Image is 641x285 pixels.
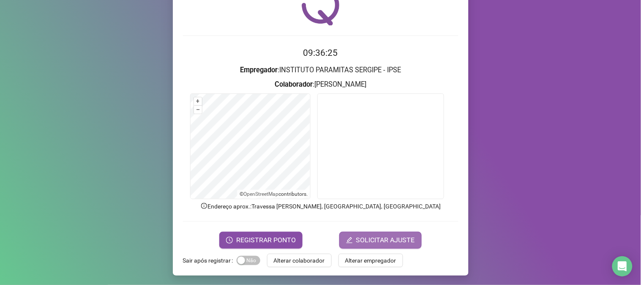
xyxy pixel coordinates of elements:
[183,65,458,76] h3: : INSTITUTO PARAMITAS SERGIPE - IPSE
[200,202,208,210] span: info-circle
[267,254,332,267] button: Alterar colaborador
[338,254,403,267] button: Alterar empregador
[183,79,458,90] h3: : [PERSON_NAME]
[219,232,303,249] button: REGISTRAR PONTO
[303,48,338,58] time: 09:36:25
[612,256,633,277] div: Open Intercom Messenger
[236,235,296,245] span: REGISTRAR PONTO
[275,80,313,88] strong: Colaborador
[183,202,458,211] p: Endereço aprox. : Travessa [PERSON_NAME], [GEOGRAPHIC_DATA], [GEOGRAPHIC_DATA]
[183,254,237,267] label: Sair após registrar
[226,237,233,244] span: clock-circle
[346,237,353,244] span: edit
[240,66,278,74] strong: Empregador
[243,191,278,197] a: OpenStreetMap
[240,191,308,197] li: © contributors.
[274,256,325,265] span: Alterar colaborador
[194,106,202,114] button: –
[194,97,202,105] button: +
[356,235,415,245] span: SOLICITAR AJUSTE
[345,256,396,265] span: Alterar empregador
[339,232,422,249] button: editSOLICITAR AJUSTE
